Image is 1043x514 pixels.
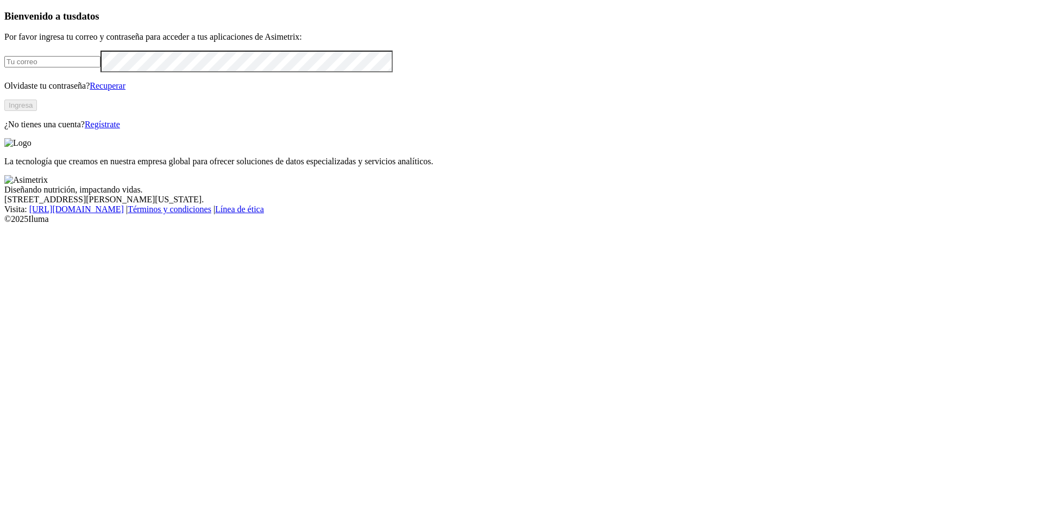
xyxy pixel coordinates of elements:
[90,81,125,90] a: Recuperar
[4,138,32,148] img: Logo
[29,205,124,214] a: [URL][DOMAIN_NAME]
[4,175,48,185] img: Asimetrix
[76,10,99,22] span: datos
[4,195,1039,205] div: [STREET_ADDRESS][PERSON_NAME][US_STATE].
[4,205,1039,214] div: Visita : | |
[215,205,264,214] a: Línea de ética
[4,56,100,67] input: Tu correo
[4,120,1039,129] p: ¿No tienes una cuenta?
[4,185,1039,195] div: Diseñando nutrición, impactando vidas.
[4,32,1039,42] p: Por favor ingresa tu correo y contraseña para acceder a tus aplicaciones de Asimetrix:
[4,157,1039,166] p: La tecnología que creamos en nuestra empresa global para ofrecer soluciones de datos especializad...
[4,214,1039,224] div: © 2025 Iluma
[4,81,1039,91] p: Olvidaste tu contraseña?
[4,10,1039,22] h3: Bienvenido a tus
[4,100,37,111] button: Ingresa
[85,120,120,129] a: Regístrate
[128,205,211,214] a: Términos y condiciones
